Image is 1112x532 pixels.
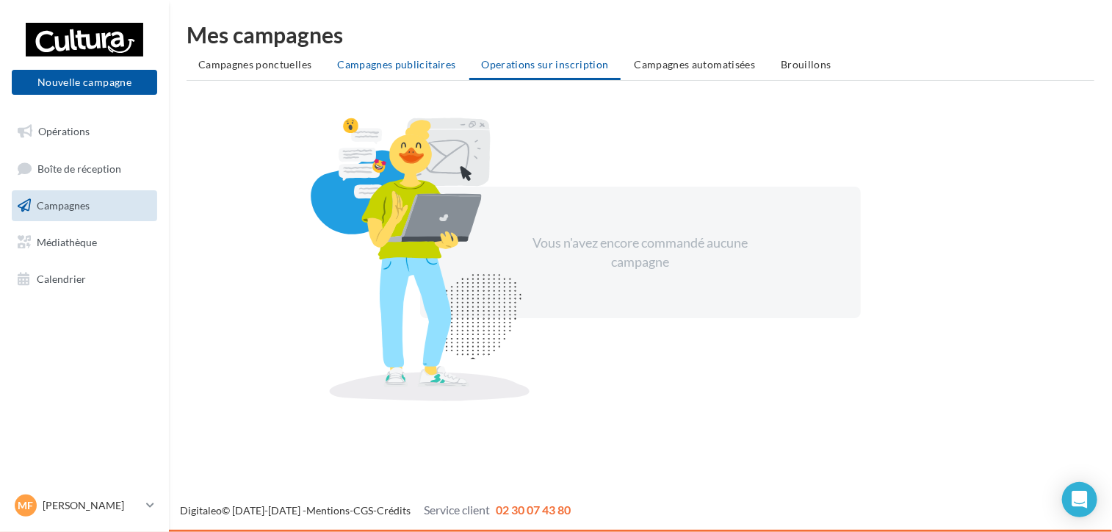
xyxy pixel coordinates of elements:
[12,492,157,520] a: MF [PERSON_NAME]
[12,70,157,95] button: Nouvelle campagne
[37,236,97,248] span: Médiathèque
[18,498,34,513] span: MF
[514,234,767,271] div: Vous n'avez encore commandé aucune campagne
[781,58,831,71] span: Brouillons
[496,503,571,517] span: 02 30 07 43 80
[9,190,160,221] a: Campagnes
[9,153,160,184] a: Boîte de réception
[9,116,160,147] a: Opérations
[198,58,311,71] span: Campagnes ponctuelles
[187,24,1094,46] div: Mes campagnes
[9,264,160,295] a: Calendrier
[377,504,411,517] a: Crédits
[38,125,90,137] span: Opérations
[180,504,571,517] span: © [DATE]-[DATE] - - -
[337,58,455,71] span: Campagnes publicitaires
[180,504,222,517] a: Digitaleo
[37,272,86,284] span: Calendrier
[43,498,140,513] p: [PERSON_NAME]
[9,227,160,258] a: Médiathèque
[37,162,121,174] span: Boîte de réception
[306,504,350,517] a: Mentions
[424,503,490,517] span: Service client
[635,58,756,71] span: Campagnes automatisées
[1062,482,1097,517] div: Open Intercom Messenger
[353,504,373,517] a: CGS
[37,199,90,212] span: Campagnes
